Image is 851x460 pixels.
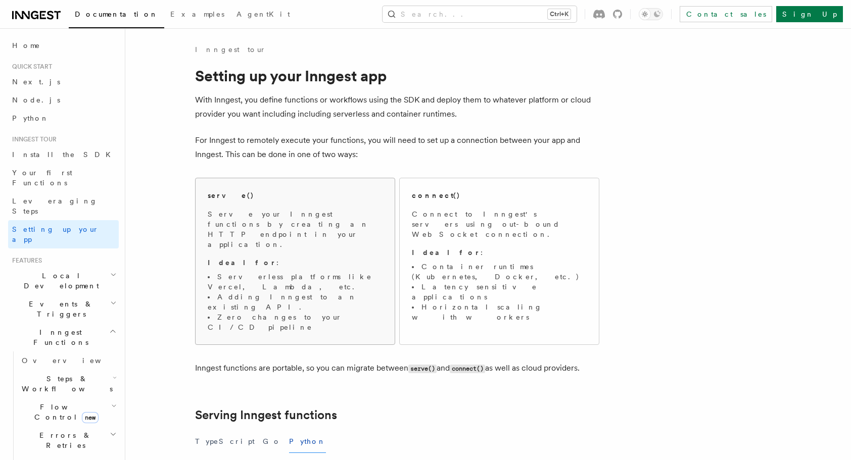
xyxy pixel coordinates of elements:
li: Serverless platforms like Vercel, Lambda, etc. [208,272,383,292]
button: Steps & Workflows [18,370,119,398]
a: Leveraging Steps [8,192,119,220]
a: Install the SDK [8,145,119,164]
span: Events & Triggers [8,299,110,319]
span: Inngest tour [8,135,57,143]
span: Setting up your app [12,225,99,243]
span: Home [12,40,40,50]
a: Home [8,36,119,55]
a: Next.js [8,73,119,91]
strong: Ideal for [412,248,481,257]
button: Python [289,430,326,453]
span: Install the SDK [12,150,117,159]
span: Overview [22,356,126,365]
p: Serve your Inngest functions by creating an HTTP endpoint in your application. [208,209,383,249]
p: For Inngest to remotely execute your functions, you will need to set up a connection between your... [195,133,599,162]
a: serve()Serve your Inngest functions by creating an HTTP endpoint in your application.Ideal for:Se... [195,178,395,345]
a: Contact sales [680,6,772,22]
span: Errors & Retries [18,430,110,450]
code: connect() [450,365,485,373]
span: Local Development [8,271,110,291]
p: Inngest functions are portable, so you can migrate between and as well as cloud providers. [195,361,599,376]
span: Next.js [12,78,60,86]
span: new [82,412,99,423]
code: serve() [408,365,437,373]
button: Local Development [8,267,119,295]
button: Toggle dark mode [639,8,663,20]
p: Connect to Inngest's servers using out-bound WebSocket connection. [412,209,587,239]
span: Flow Control [18,402,111,422]
kbd: Ctrl+K [548,9,571,19]
a: connect()Connect to Inngest's servers using out-bound WebSocket connection.Ideal for:Container ru... [399,178,599,345]
button: Inngest Functions [8,323,119,351]
button: Go [263,430,281,453]
h1: Setting up your Inngest app [195,67,599,85]
span: AgentKit [237,10,290,18]
span: Quick start [8,63,52,71]
button: TypeScript [195,430,255,453]
p: : [208,258,383,268]
button: Search...Ctrl+K [383,6,577,22]
strong: Ideal for [208,259,276,267]
a: Documentation [69,3,164,28]
span: Features [8,257,42,265]
p: : [412,247,587,258]
li: Adding Inngest to an existing API. [208,292,383,312]
button: Flow Controlnew [18,398,119,426]
a: Examples [164,3,230,27]
span: Steps & Workflows [18,374,113,394]
a: Overview [18,351,119,370]
li: Horizontal scaling with workers [412,302,587,322]
a: Your first Functions [8,164,119,192]
a: AgentKit [230,3,296,27]
a: Sign Up [776,6,843,22]
span: Your first Functions [12,169,72,187]
span: Leveraging Steps [12,197,98,215]
span: Documentation [75,10,158,18]
li: Zero changes to your CI/CD pipeline [208,312,383,332]
li: Container runtimes (Kubernetes, Docker, etc.) [412,262,587,282]
a: Inngest tour [195,44,266,55]
button: Events & Triggers [8,295,119,323]
span: Examples [170,10,224,18]
span: Node.js [12,96,60,104]
span: Python [12,114,49,122]
li: Latency sensitive applications [412,282,587,302]
button: Errors & Retries [18,426,119,454]
h2: connect() [412,190,460,200]
h2: serve() [208,190,254,200]
a: Setting up your app [8,220,119,248]
p: With Inngest, you define functions or workflows using the SDK and deploy them to whatever platfor... [195,93,599,121]
span: Inngest Functions [8,327,109,347]
a: Serving Inngest functions [195,408,337,422]
a: Node.js [8,91,119,109]
a: Python [8,109,119,127]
